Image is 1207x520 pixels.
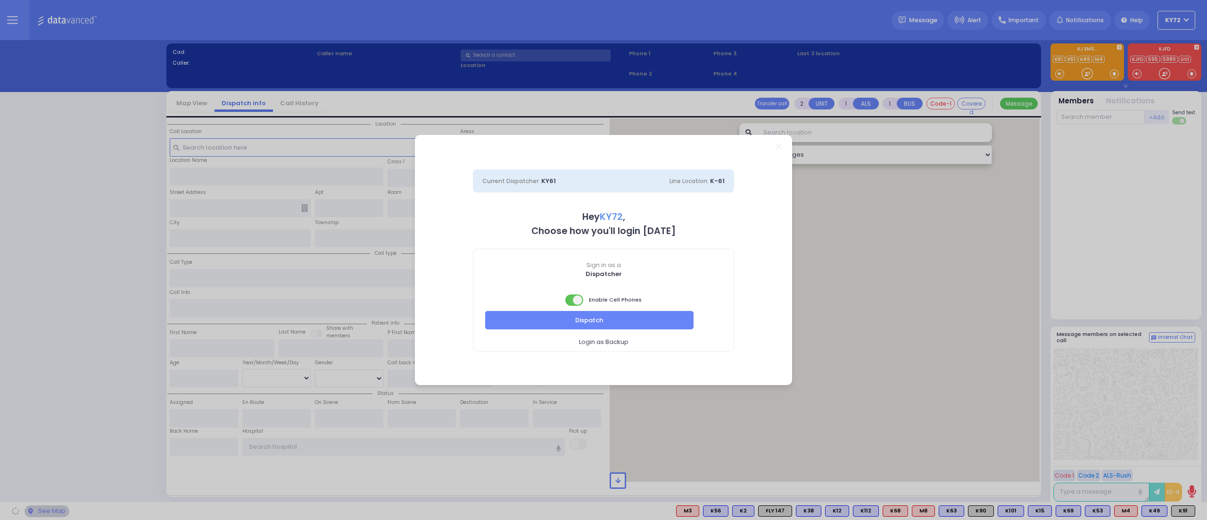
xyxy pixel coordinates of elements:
button: Dispatch [485,311,694,329]
span: KY72 [600,210,623,223]
span: Enable Cell Phones [565,294,642,307]
a: Close [776,144,781,149]
span: Current Dispatcher: [482,177,540,185]
span: KY61 [541,176,556,185]
b: Choose how you'll login [DATE] [531,225,676,237]
span: Line Location: [670,177,709,185]
span: Login as Backup [579,337,628,347]
span: K-61 [710,176,725,185]
b: Hey , [582,210,625,223]
b: Dispatcher [586,269,622,278]
span: Sign in as a [473,261,734,269]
